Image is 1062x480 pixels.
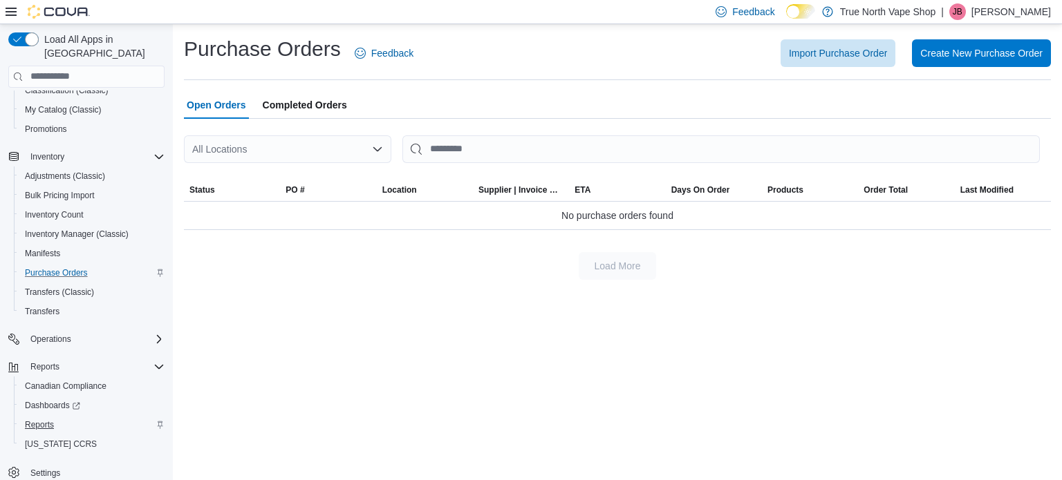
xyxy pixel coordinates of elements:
[19,187,165,204] span: Bulk Pricing Import
[19,284,165,300] span: Transfers (Classic)
[595,259,641,273] span: Load More
[786,4,815,19] input: Dark Mode
[14,302,170,321] button: Transfers
[14,119,170,139] button: Promotions
[25,331,77,347] button: Operations
[14,415,170,434] button: Reports
[39,32,165,60] span: Load All Apps in [GEOGRAPHIC_DATA]
[19,82,165,99] span: Classification (Classic)
[955,179,1051,201] button: Last Modified
[25,229,129,240] span: Inventory Manager (Classic)
[402,135,1040,163] input: This is a search bar. After typing your query, hit enter to filter the results lower in the page.
[25,190,95,201] span: Bulk Pricing Import
[19,436,102,452] a: [US_STATE] CCRS
[372,144,383,155] button: Open list of options
[25,171,105,182] span: Adjustments (Classic)
[25,248,60,259] span: Manifests
[732,5,774,19] span: Feedback
[840,3,936,20] p: True North Vape Shop
[971,3,1051,20] p: [PERSON_NAME]
[19,102,107,118] a: My Catalog (Classic)
[3,357,170,376] button: Reports
[19,436,165,452] span: Washington CCRS
[19,168,111,184] a: Adjustments (Classic)
[579,252,656,280] button: Load More
[19,416,59,433] a: Reports
[478,184,563,195] span: Supplier | Invoice Number
[941,3,944,20] p: |
[25,124,67,135] span: Promotions
[382,184,417,195] div: Location
[19,121,165,137] span: Promotions
[14,396,170,415] a: Dashboards
[671,184,730,195] span: Days On Order
[569,179,665,201] button: ETA
[25,400,80,411] span: Dashboards
[25,148,70,165] button: Inventory
[30,361,59,372] span: Reports
[19,416,165,433] span: Reports
[19,303,65,320] a: Transfers
[14,376,170,396] button: Canadian Compliance
[781,39,895,67] button: Import Purchase Order
[25,381,106,392] span: Canadian Compliance
[575,184,590,195] span: ETA
[187,91,246,119] span: Open Orders
[19,284,100,300] a: Transfers (Classic)
[19,226,165,242] span: Inventory Manager (Classic)
[25,331,165,347] span: Operations
[28,5,90,19] img: Cova
[14,81,170,100] button: Classification (Classic)
[19,102,165,118] span: My Catalog (Classic)
[858,179,954,201] button: Order Total
[19,168,165,184] span: Adjustments (Classic)
[25,209,84,220] span: Inventory Count
[960,184,1014,195] span: Last Modified
[25,419,54,430] span: Reports
[25,439,97,450] span: [US_STATE] CCRS
[25,85,109,96] span: Classification (Classic)
[473,179,569,201] button: Supplier | Invoice Number
[377,179,473,201] button: Location
[762,179,858,201] button: Products
[286,184,304,195] span: PO #
[263,91,347,119] span: Completed Orders
[25,358,65,375] button: Reports
[14,263,170,282] button: Purchase Orders
[19,187,100,204] a: Bulk Pricing Import
[14,166,170,186] button: Adjustments (Classic)
[14,282,170,302] button: Transfers (Classic)
[561,207,673,224] span: No purchase orders found
[371,46,413,60] span: Feedback
[25,267,88,278] span: Purchase Orders
[19,397,86,414] a: Dashboards
[19,378,165,394] span: Canadian Compliance
[349,39,419,67] a: Feedback
[19,245,165,262] span: Manifests
[280,179,376,201] button: PO #
[767,184,803,195] span: Products
[14,224,170,244] button: Inventory Manager (Classic)
[912,39,1051,67] button: Create New Purchase Order
[3,329,170,349] button: Operations
[14,244,170,263] button: Manifests
[25,358,165,375] span: Reports
[666,179,762,201] button: Days On Order
[19,121,73,137] a: Promotions
[19,265,93,281] a: Purchase Orders
[19,82,114,99] a: Classification (Classic)
[864,184,908,195] span: Order Total
[14,100,170,119] button: My Catalog (Classic)
[19,226,134,242] a: Inventory Manager (Classic)
[184,35,341,63] h1: Purchase Orders
[920,46,1043,60] span: Create New Purchase Order
[30,468,60,479] span: Settings
[25,104,102,115] span: My Catalog (Classic)
[184,179,280,201] button: Status
[953,3,962,20] span: JB
[949,3,966,20] div: Jeff Butcher
[25,148,165,165] span: Inventory
[19,265,165,281] span: Purchase Orders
